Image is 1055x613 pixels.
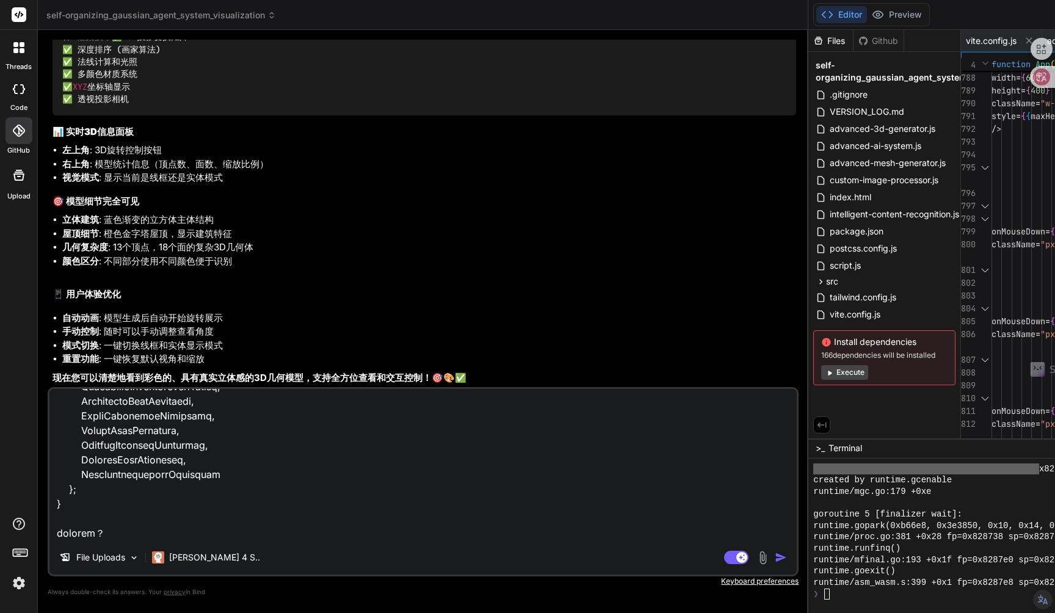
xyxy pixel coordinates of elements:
[828,104,905,119] span: VERSION_LOG.md
[961,238,976,251] div: 800
[129,553,139,563] img: Pick Models
[961,302,976,315] div: 804
[62,311,796,325] li: : 模型生成后自动开始旋转展示
[48,586,799,598] p: Always double-check its answers. Your in Bind
[813,565,895,577] span: runtime.goexit()
[961,392,976,405] div: 810
[62,158,796,172] li: : 模型统计信息（顶点数、面数、缩放比例）
[992,405,1045,416] span: onMouseDown
[7,191,31,201] label: Upload
[961,148,976,161] div: 794
[62,143,796,158] li: : 3D旋转控制按钮
[62,228,99,239] strong: 屋顶细节
[961,418,976,430] div: 812
[828,207,960,222] span: intelligent-content-recognition.js
[62,172,99,183] strong: 视觉模式
[961,97,976,110] div: 790
[977,264,993,277] div: Click to collapse the range.
[756,551,770,565] img: attachment
[1045,226,1050,237] span: =
[49,389,797,540] textarea: // ========================================== // loremipsu - dolo // ============================...
[977,161,993,174] div: Click to collapse the range.
[821,336,948,348] span: Install dependencies
[5,62,32,72] label: threads
[977,302,993,315] div: Click to collapse the range.
[1050,226,1055,237] span: {
[828,156,947,170] span: advanced-mesh-generator.js
[992,123,1001,134] span: />
[828,87,869,102] span: .gitignore
[961,379,976,392] div: 809
[48,576,799,586] p: Keyboard preferences
[828,173,940,187] span: custom-image-processor.js
[961,289,976,302] div: 803
[961,264,976,277] div: 801
[961,161,976,174] div: 795
[1035,418,1040,429] span: =
[164,588,186,595] span: privacy
[821,350,948,360] span: 166 dependencies will be installed
[828,139,923,153] span: advanced-ai-system.js
[169,551,260,564] p: [PERSON_NAME] 4 S..
[62,339,99,351] strong: 模式切换
[961,187,976,200] div: 796
[816,442,825,454] span: >_
[1021,111,1026,122] span: {
[808,35,853,47] div: Files
[62,158,90,170] strong: 右上角
[961,212,976,225] div: 798
[1045,85,1050,96] span: }
[62,31,188,106] code: ✅ 3D投影变换矩阵 ✅ 深度排序 (画家算法) ✅ 法线计算和光照 ✅ 多颜色材质系统 ✅ 坐标轴显示 ✅ 透视投影相机
[73,81,87,92] span: XYZ
[977,212,993,225] div: Click to collapse the range.
[961,71,976,84] div: 788
[828,122,937,136] span: advanced-3d-generator.js
[961,123,976,136] div: 792
[961,84,976,97] div: 789
[53,195,139,207] strong: 🎯 模型细节完全可见
[9,573,29,593] img: settings
[977,200,993,212] div: Click to collapse the range.
[966,35,1017,47] span: vite.config.js
[1031,85,1045,96] span: 400
[76,551,125,564] p: File Uploads
[53,288,121,300] strong: 📱 用户体验优化
[1035,98,1040,109] span: =
[10,103,27,113] label: code
[992,72,1016,83] span: width
[961,354,976,366] div: 807
[62,227,796,241] li: : 橙色金字塔屋顶，显示建筑特征
[62,339,796,353] li: : 一键切换线框和实体显示模式
[62,144,90,156] strong: 左上角
[813,509,962,520] span: goroutine 5 [finalizer wait]:
[813,486,931,498] span: runtime/mgc.go:179 +0xe
[992,98,1035,109] span: className
[828,224,885,239] span: package.json
[62,353,99,365] strong: 重置功能
[992,328,1035,339] span: className
[813,474,952,486] span: created by runtime.gcenable
[828,307,882,322] span: vite.config.js
[62,255,796,269] li: : 不同部分使用不同颜色便于识别
[53,372,432,383] strong: 现在您可以清楚地看到彩色的、具有真实立体感的3D几何模型，支持全方位查看和交互控制！
[62,241,796,255] li: : 13个顶点，18个面的复杂3D几何体
[813,589,819,600] span: ❯
[961,328,976,341] div: 806
[46,9,276,21] span: self-organizing_gaussian_agent_system_visualization
[62,214,99,225] strong: 立体建筑
[961,110,976,123] div: 791
[53,126,134,137] strong: 📊 实时3D信息面板
[828,290,897,305] span: tailwind.config.js
[992,418,1035,429] span: className
[961,225,976,238] div: 799
[992,59,1031,70] span: function
[828,241,898,256] span: postcss.config.js
[62,325,99,337] strong: 手动控制
[7,145,30,156] label: GitHub
[1035,239,1040,250] span: =
[1016,111,1021,122] span: =
[821,365,868,380] button: Execute
[62,325,796,339] li: : 随时可以手动调整查看角度
[961,136,976,148] div: 793
[62,352,796,366] li: : 一键恢复默认视角和缩放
